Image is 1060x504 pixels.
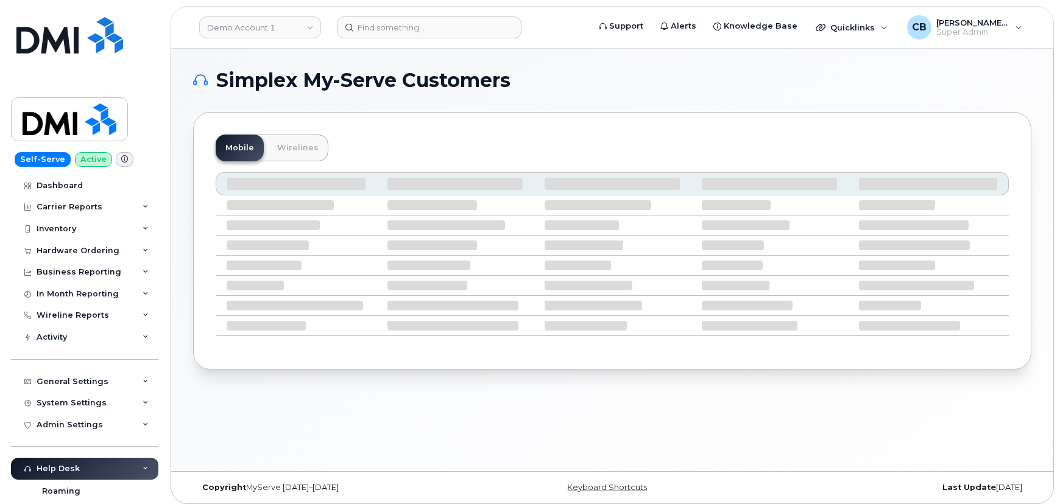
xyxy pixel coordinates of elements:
[567,483,647,492] a: Keyboard Shortcuts
[193,483,473,492] div: MyServe [DATE]–[DATE]
[216,135,264,161] a: Mobile
[942,483,996,492] strong: Last Update
[202,483,246,492] strong: Copyright
[267,135,328,161] a: Wirelines
[752,483,1031,492] div: [DATE]
[216,71,511,89] span: Simplex My-Serve Customers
